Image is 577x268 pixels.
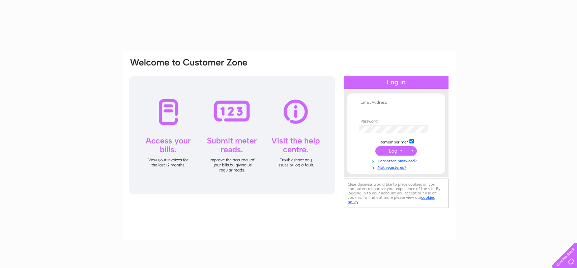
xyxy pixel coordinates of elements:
th: Password: [357,119,435,124]
th: Email Address: [357,100,435,105]
a: Forgotten password? [359,157,435,164]
input: Submit [375,146,417,156]
a: Not registered? [359,164,435,170]
div: Clear Business would like to place cookies on your computer to improve your experience of the sit... [344,179,449,208]
td: Remember me? [357,138,435,145]
a: cookies policy [348,195,435,204]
